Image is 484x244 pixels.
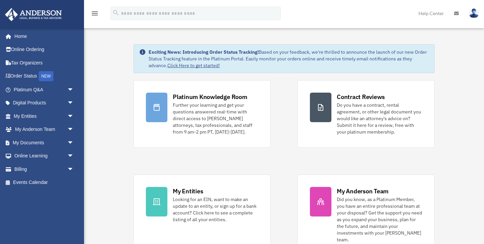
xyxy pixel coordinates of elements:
span: arrow_drop_down [67,162,81,176]
div: Based on your feedback, we're thrilled to announce the launch of our new Order Status Tracking fe... [149,49,429,69]
i: menu [91,9,99,17]
div: Do you have a contract, rental agreement, or other legal document you would like an attorney's ad... [337,102,422,135]
a: Online Ordering [5,43,84,56]
div: NEW [39,71,53,81]
div: My Anderson Team [337,187,389,195]
img: User Pic [469,8,479,18]
a: Order StatusNEW [5,69,84,83]
strong: Exciting News: Introducing Order Status Tracking! [149,49,259,55]
a: My Entitiesarrow_drop_down [5,109,84,123]
div: Contract Reviews [337,93,385,101]
a: Contract Reviews Do you have a contract, rental agreement, or other legal document you would like... [297,80,435,148]
span: arrow_drop_down [67,136,81,150]
div: Further your learning and get your questions answered real-time with direct access to [PERSON_NAM... [173,102,258,135]
a: Online Learningarrow_drop_down [5,149,84,163]
a: Digital Productsarrow_drop_down [5,96,84,110]
a: Events Calendar [5,176,84,189]
i: search [112,9,120,16]
a: Home [5,30,81,43]
span: arrow_drop_down [67,83,81,97]
a: My Anderson Teamarrow_drop_down [5,123,84,136]
a: Billingarrow_drop_down [5,162,84,176]
img: Anderson Advisors Platinum Portal [3,8,64,21]
div: My Entities [173,187,203,195]
a: Platinum Q&Aarrow_drop_down [5,83,84,96]
span: arrow_drop_down [67,109,81,123]
a: menu [91,12,99,17]
span: arrow_drop_down [67,96,81,110]
a: Click Here to get started! [167,62,220,68]
span: arrow_drop_down [67,149,81,163]
div: Did you know, as a Platinum Member, you have an entire professional team at your disposal? Get th... [337,196,422,243]
div: Looking for an EIN, want to make an update to an entity, or sign up for a bank account? Click her... [173,196,258,223]
div: Platinum Knowledge Room [173,93,247,101]
a: My Documentsarrow_drop_down [5,136,84,149]
span: arrow_drop_down [67,123,81,137]
a: Tax Organizers [5,56,84,69]
a: Platinum Knowledge Room Further your learning and get your questions answered real-time with dire... [133,80,271,148]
